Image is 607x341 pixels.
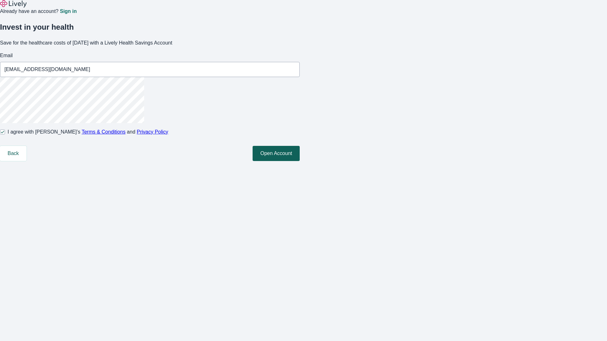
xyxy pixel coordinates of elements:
[82,129,126,135] a: Terms & Conditions
[8,128,168,136] span: I agree with [PERSON_NAME]’s and
[60,9,77,14] a: Sign in
[137,129,169,135] a: Privacy Policy
[253,146,300,161] button: Open Account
